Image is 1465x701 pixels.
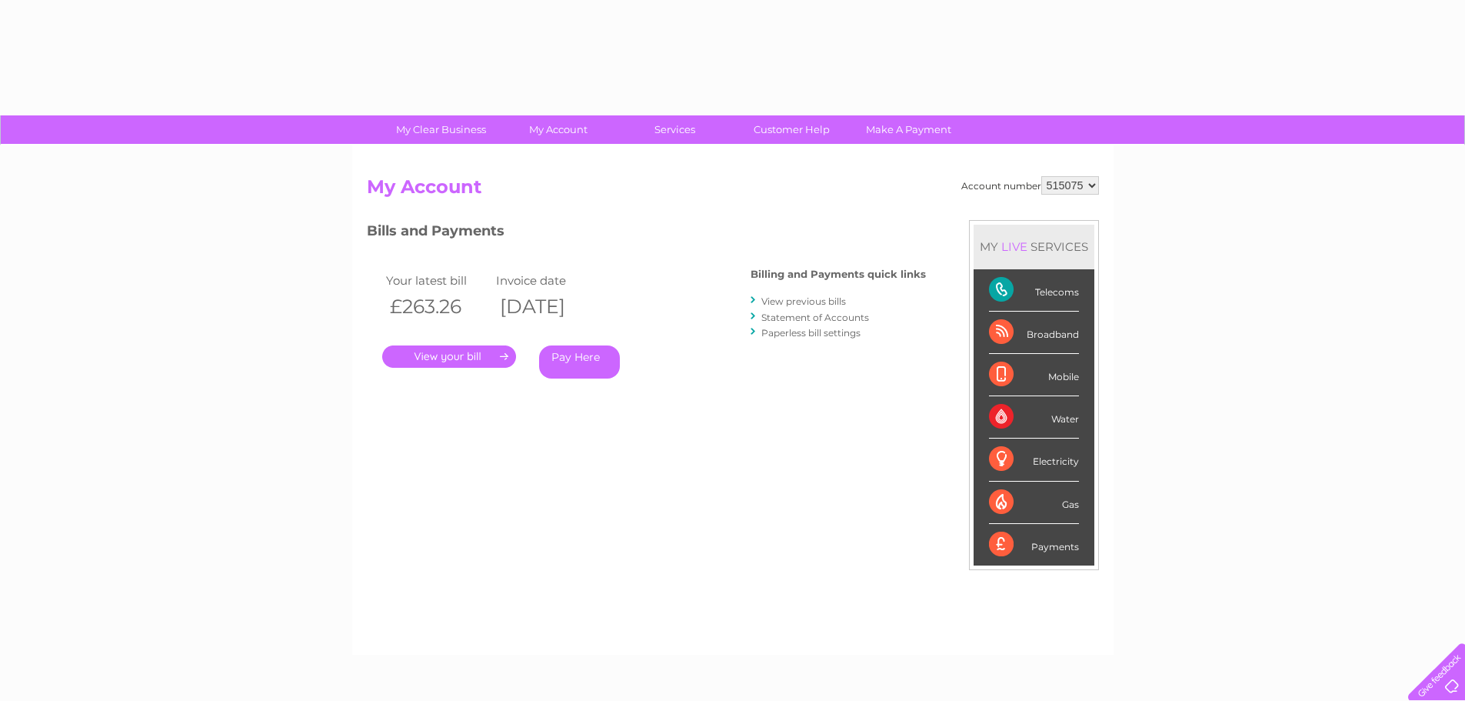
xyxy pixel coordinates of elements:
a: My Clear Business [378,115,504,144]
a: Statement of Accounts [761,312,869,323]
td: Invoice date [492,270,603,291]
div: Payments [989,524,1079,566]
div: Telecoms [989,269,1079,312]
div: Broadband [989,312,1079,354]
a: Paperless bill settings [761,327,861,339]
div: Mobile [989,354,1079,396]
a: . [382,345,516,368]
th: £263.26 [382,291,493,322]
div: Account number [961,176,1099,195]
a: Pay Here [539,345,620,379]
h3: Bills and Payments [367,220,926,247]
div: Gas [989,482,1079,524]
div: Electricity [989,439,1079,481]
td: Your latest bill [382,270,493,291]
a: Services [611,115,738,144]
div: LIVE [998,239,1030,254]
div: Water [989,396,1079,439]
h2: My Account [367,176,1099,205]
th: [DATE] [492,291,603,322]
h4: Billing and Payments quick links [751,269,926,280]
a: View previous bills [761,295,846,307]
a: Make A Payment [845,115,972,144]
a: My Account [494,115,621,144]
div: MY SERVICES [974,225,1094,269]
a: Customer Help [728,115,855,144]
